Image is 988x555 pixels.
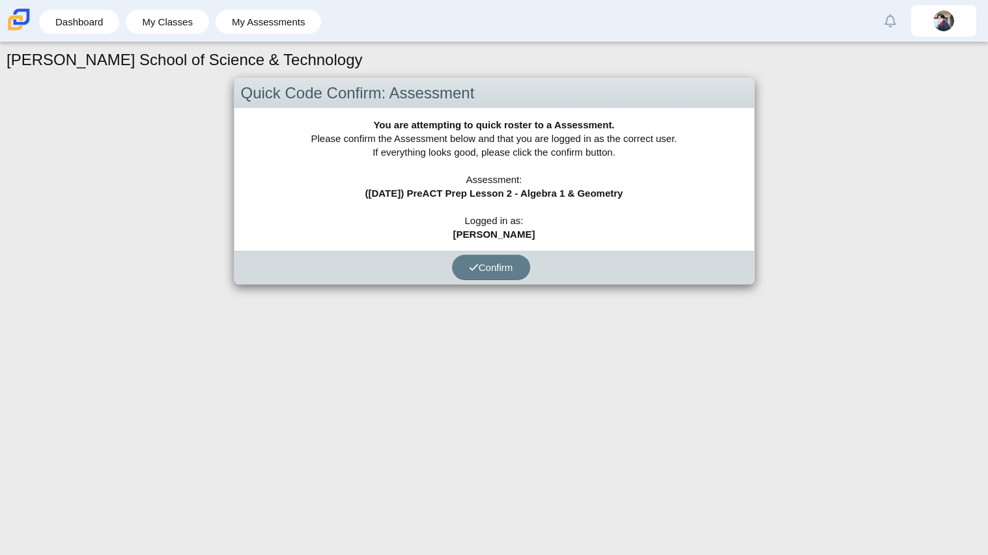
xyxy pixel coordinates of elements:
a: Carmen School of Science & Technology [5,24,33,35]
img: Carmen School of Science & Technology [5,6,33,33]
a: Alerts [876,7,905,35]
b: ([DATE]) PreACT Prep Lesson 2 - Algebra 1 & Geometry [365,188,623,199]
b: You are attempting to quick roster to a Assessment. [373,119,614,130]
img: adrian.lopez.xTsB7P [933,10,954,31]
a: adrian.lopez.xTsB7P [911,5,976,36]
a: My Assessments [222,10,315,34]
a: My Classes [132,10,203,34]
h1: [PERSON_NAME] School of Science & Technology [7,49,363,71]
button: Confirm [452,255,530,280]
div: Please confirm the Assessment below and that you are logged in as the correct user. If everything... [234,108,754,251]
b: [PERSON_NAME] [453,229,535,240]
span: Confirm [469,262,513,273]
a: Dashboard [46,10,113,34]
div: Quick Code Confirm: Assessment [234,78,754,109]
